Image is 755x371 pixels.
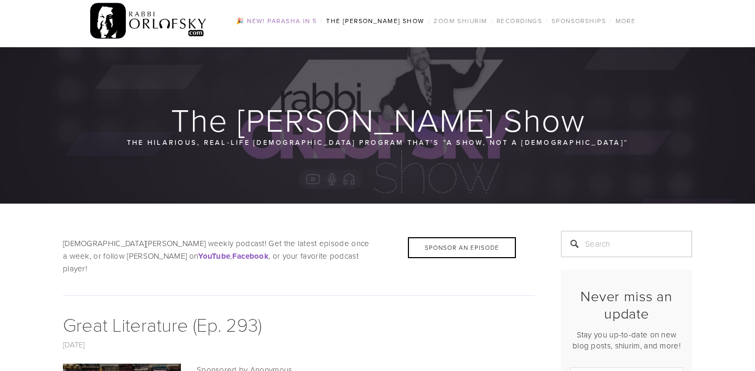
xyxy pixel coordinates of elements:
[63,339,85,350] a: [DATE]
[570,329,683,351] p: Stay you up-to-date on new blog posts, shiurim, and more!
[612,14,639,28] a: More
[232,250,268,261] a: Facebook
[548,14,609,28] a: Sponsorships
[320,16,323,25] span: /
[63,103,693,136] h1: The [PERSON_NAME] Show
[198,250,230,262] strong: YouTube
[609,16,612,25] span: /
[545,16,548,25] span: /
[126,136,629,148] p: The hilarious, real-life [DEMOGRAPHIC_DATA] program that’s “a show, not a [DEMOGRAPHIC_DATA]“
[491,16,493,25] span: /
[232,250,268,262] strong: Facebook
[63,311,262,337] a: Great Literature (Ep. 293)
[493,14,545,28] a: Recordings
[233,14,320,28] a: 🎉 NEW! Parasha in 5
[428,16,430,25] span: /
[90,1,207,41] img: RabbiOrlofsky.com
[408,237,516,258] div: Sponsor an Episode
[561,231,692,257] input: Search
[323,14,428,28] a: The [PERSON_NAME] Show
[63,237,535,275] p: [DEMOGRAPHIC_DATA][PERSON_NAME] weekly podcast! Get the latest episode once a week, or follow [PE...
[198,250,230,261] a: YouTube
[570,288,683,322] h2: Never miss an update
[430,14,490,28] a: Zoom Shiurim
